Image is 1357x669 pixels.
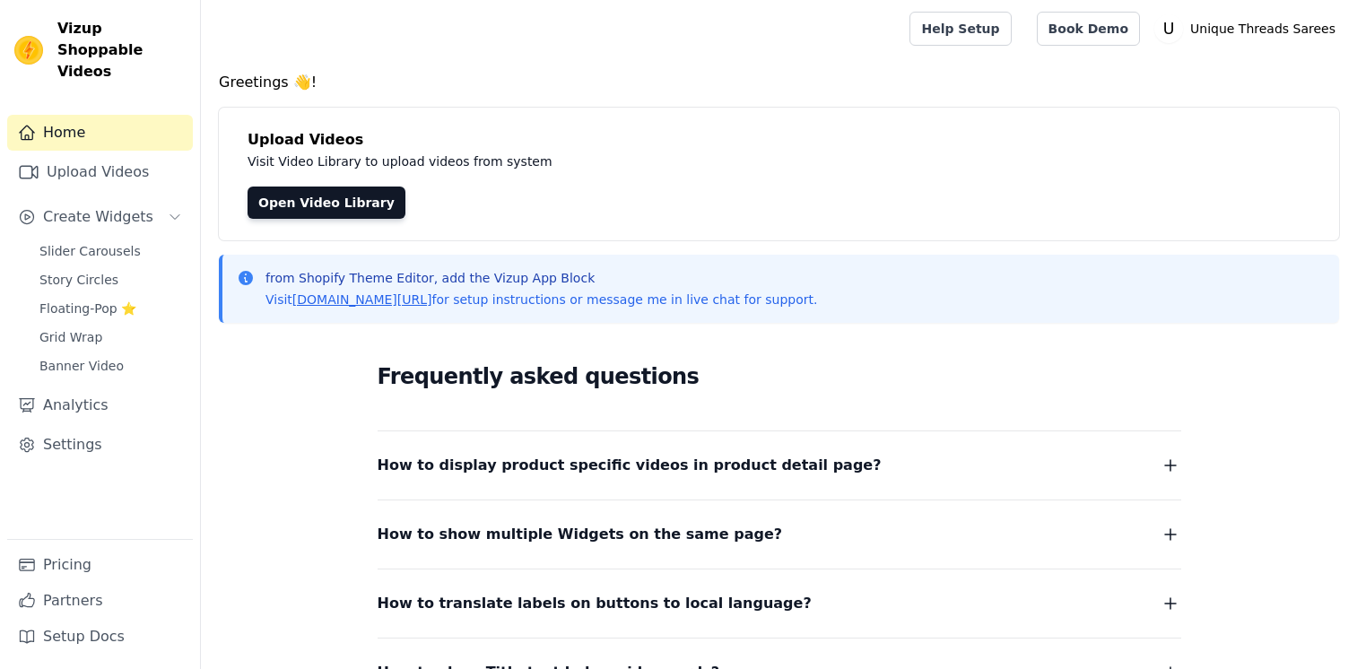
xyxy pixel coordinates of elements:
[7,547,193,583] a: Pricing
[378,522,783,547] span: How to show multiple Widgets on the same page?
[248,129,1310,151] h4: Upload Videos
[378,522,1181,547] button: How to show multiple Widgets on the same page?
[378,591,1181,616] button: How to translate labels on buttons to local language?
[7,427,193,463] a: Settings
[219,72,1339,93] h4: Greetings 👋!
[909,12,1011,46] a: Help Setup
[265,269,817,287] p: from Shopify Theme Editor, add the Vizup App Block
[57,18,186,83] span: Vizup Shoppable Videos
[378,591,812,616] span: How to translate labels on buttons to local language?
[29,239,193,264] a: Slider Carousels
[39,300,136,317] span: Floating-Pop ⭐
[14,36,43,65] img: Vizup
[39,328,102,346] span: Grid Wrap
[7,199,193,235] button: Create Widgets
[29,325,193,350] a: Grid Wrap
[43,206,153,228] span: Create Widgets
[292,292,432,307] a: [DOMAIN_NAME][URL]
[378,453,882,478] span: How to display product specific videos in product detail page?
[378,453,1181,478] button: How to display product specific videos in product detail page?
[7,583,193,619] a: Partners
[29,353,193,378] a: Banner Video
[1163,20,1175,38] text: U
[39,357,124,375] span: Banner Video
[265,291,817,308] p: Visit for setup instructions or message me in live chat for support.
[39,242,141,260] span: Slider Carousels
[1037,12,1140,46] a: Book Demo
[7,115,193,151] a: Home
[1183,13,1343,45] p: Unique Threads Sarees
[248,187,405,219] a: Open Video Library
[39,271,118,289] span: Story Circles
[378,359,1181,395] h2: Frequently asked questions
[1154,13,1343,45] button: U Unique Threads Sarees
[29,296,193,321] a: Floating-Pop ⭐
[7,387,193,423] a: Analytics
[7,619,193,655] a: Setup Docs
[29,267,193,292] a: Story Circles
[248,151,1051,172] p: Visit Video Library to upload videos from system
[7,154,193,190] a: Upload Videos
